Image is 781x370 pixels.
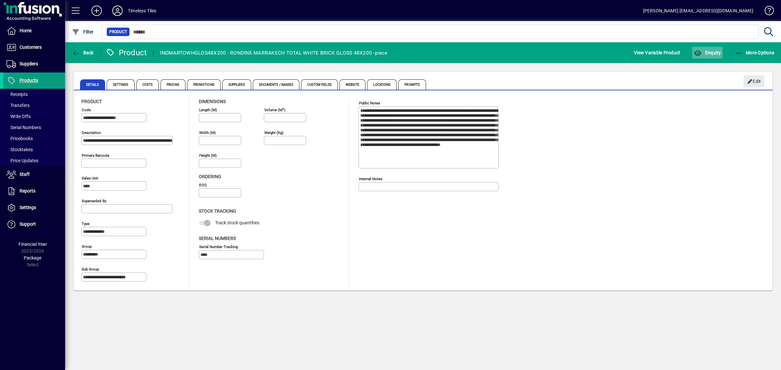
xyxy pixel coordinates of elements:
span: Custom Fields [301,79,337,90]
button: Enquiry [692,47,722,59]
a: Settings [3,200,65,216]
span: View Variable Product [634,47,680,58]
a: Pricebooks [3,133,65,144]
mat-label: Public Notes [359,101,380,105]
a: Stocktakes [3,144,65,155]
button: More Options [733,47,776,59]
a: Receipts [3,89,65,100]
span: Stock Tracking [199,208,236,214]
span: Costs [136,79,159,90]
span: Reports [20,188,35,193]
a: Write Offs [3,111,65,122]
mat-label: Weight (Kg) [264,130,283,135]
span: Products [20,78,38,83]
mat-label: Internal Notes [359,177,382,181]
a: Home [3,23,65,39]
span: Website [339,79,366,90]
span: Promotions [187,79,221,90]
span: Details [80,79,105,90]
div: [PERSON_NAME] [EMAIL_ADDRESS][DOMAIN_NAME] [643,6,753,16]
mat-label: Serial Number tracking [199,244,238,249]
mat-label: Width (m) [199,130,216,135]
div: Product [106,47,147,58]
span: Filter [72,29,94,34]
span: Settings [107,79,135,90]
app-page-header-button: Back [65,47,101,59]
button: Back [70,47,95,59]
button: View Variable Product [632,47,682,59]
sup: 3 [282,107,284,110]
a: Serial Numbers [3,122,65,133]
span: Settings [20,205,36,210]
span: Edit [747,76,761,87]
span: Package [24,255,41,260]
span: Ordering [199,174,221,179]
span: Serial Numbers [7,125,41,130]
span: Write Offs [7,114,31,119]
span: Product [109,29,127,35]
mat-label: EOQ [199,183,207,187]
span: Receipts [7,92,28,97]
span: Support [20,221,36,227]
a: Transfers [3,100,65,111]
mat-label: Sub group [82,267,99,271]
span: Home [20,28,32,33]
div: INDMARTOWHGLOS48X200 - RONDINE MARRAKECH TOTAL WHITE BRICK GLOSS 48X200 -piece [160,48,387,58]
a: Price Updates [3,155,65,166]
mat-label: Superseded by [82,199,106,203]
a: Staff [3,166,65,183]
span: Suppliers [20,61,38,66]
span: Pricebooks [7,136,33,141]
button: Profile [107,5,128,17]
span: Track stock quantities [215,220,259,225]
span: Transfers [7,103,30,108]
span: Product [81,99,102,104]
span: Enquiry [694,50,721,55]
span: Customers [20,45,42,50]
button: Add [86,5,107,17]
span: Locations [367,79,397,90]
a: Suppliers [3,56,65,72]
mat-label: Height (m) [199,153,217,158]
span: Financial Year [19,242,47,247]
span: More Options [735,50,774,55]
span: Price Updates [7,158,38,163]
button: Edit [744,75,764,87]
span: Staff [20,172,30,177]
button: Filter [70,26,95,38]
span: Suppliers [222,79,251,90]
mat-label: Volume (m ) [264,108,285,112]
span: Documents / Images [253,79,300,90]
mat-label: Type [82,221,89,226]
span: Stocktakes [7,147,33,152]
span: Back [72,50,94,55]
a: Customers [3,39,65,56]
mat-label: Group [82,244,92,249]
mat-label: Code [82,108,91,112]
span: Prompts [398,79,426,90]
mat-label: Length (m) [199,108,217,112]
mat-label: Description [82,130,101,135]
mat-label: Primary barcode [82,153,109,158]
a: Support [3,216,65,232]
a: Knowledge Base [760,1,773,22]
span: Dimensions [199,99,226,104]
mat-label: Sales unit [82,176,98,180]
span: Pricing [160,79,185,90]
a: Reports [3,183,65,199]
div: Timeless Tiles [128,6,156,16]
span: Serial Numbers [199,236,236,241]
